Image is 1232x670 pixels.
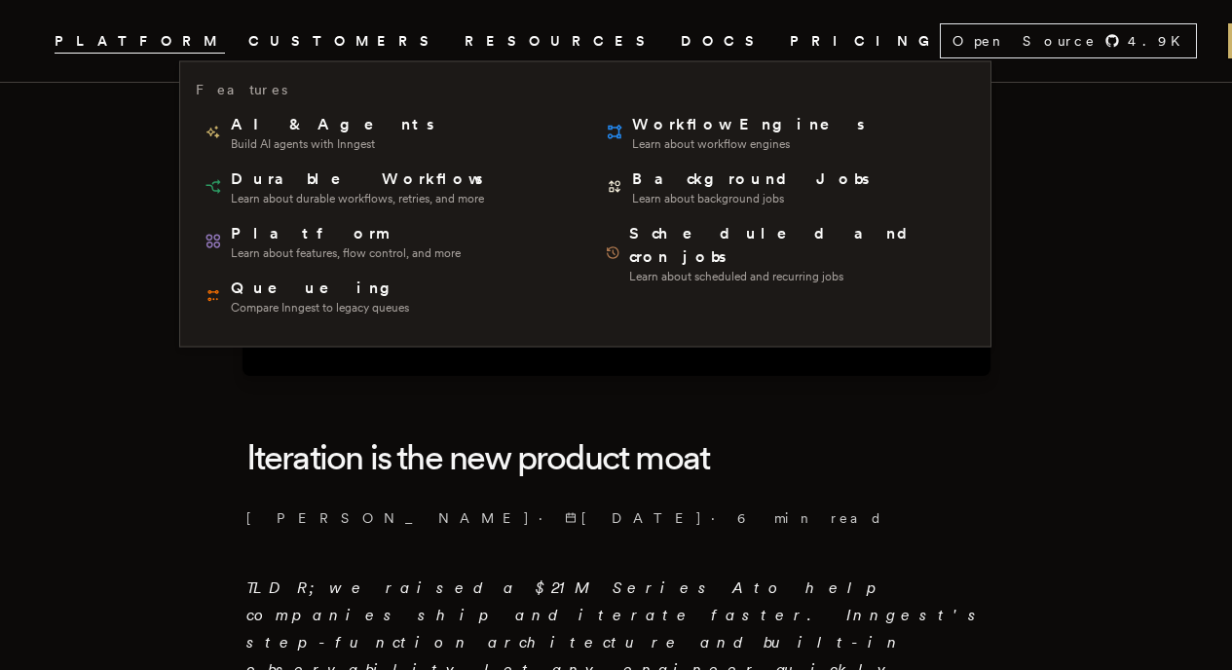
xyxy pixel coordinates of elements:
a: DOCS [681,29,766,54]
a: AI & AgentsBuild AI agents with Inngest [196,105,574,160]
a: CUSTOMERS [248,29,441,54]
h1: Iteration is the new product moat [246,423,987,493]
span: Background Jobs [632,167,873,191]
button: RESOURCES [465,29,657,54]
a: Background JobsLearn about background jobs [597,160,975,214]
span: Queueing [231,277,409,300]
span: Durable Workflows [231,167,486,191]
a: QueueingCompare Inngest to legacy queues [196,269,574,323]
span: Platform [231,222,461,245]
span: Learn about features, flow control, and more [231,245,461,261]
span: Build AI agents with Inngest [231,136,437,152]
span: 4.9 K [1128,31,1192,51]
a: Durable WorkflowsLearn about durable workflows, retries, and more [196,160,574,214]
button: PLATFORM [55,29,225,54]
span: Learn about durable workflows, retries, and more [231,191,486,206]
span: Open Source [952,31,1097,51]
span: Learn about scheduled and recurring jobs [629,269,967,284]
span: [DATE] [565,508,703,528]
span: Compare Inngest to legacy queues [231,300,409,316]
span: Learn about background jobs [632,191,873,206]
span: Scheduled and cron jobs [629,222,967,269]
a: [PERSON_NAME] [246,508,531,528]
a: PlatformLearn about features, flow control, and more [196,214,574,269]
span: AI & Agents [231,113,437,136]
a: PRICING [790,29,940,54]
span: Workflow Engines [632,113,868,136]
h3: Features [196,78,287,101]
p: · · [246,508,987,528]
a: Scheduled and cron jobsLearn about scheduled and recurring jobs [597,214,975,292]
a: Workflow EnginesLearn about workflow engines [597,105,975,160]
span: 6 min read [737,508,883,528]
span: Learn about workflow engines [632,136,868,152]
